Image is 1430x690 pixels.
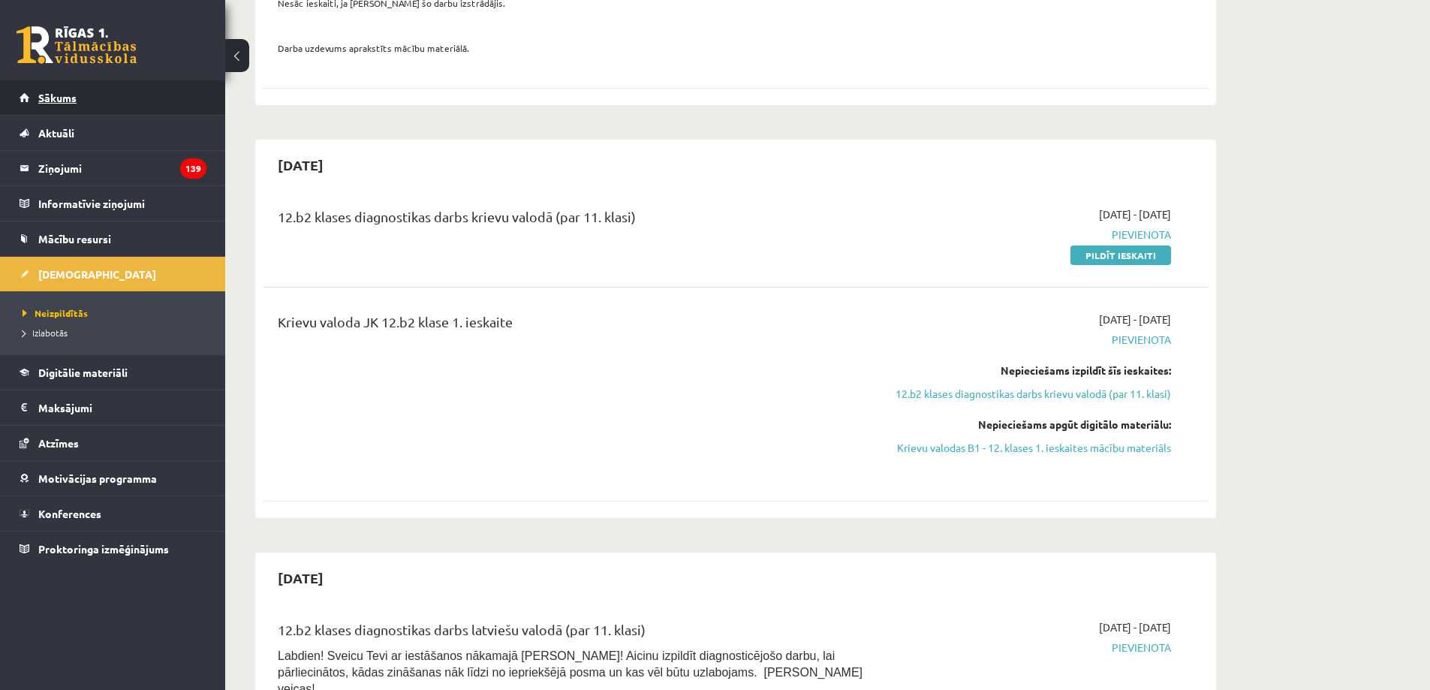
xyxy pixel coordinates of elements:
[38,267,156,281] span: [DEMOGRAPHIC_DATA]
[20,461,206,496] a: Motivācijas programma
[20,355,206,390] a: Digitālie materiāli
[888,417,1171,432] div: Nepieciešams apgūt digitālo materiālu:
[38,91,77,104] span: Sākums
[20,80,206,115] a: Sākums
[20,151,206,185] a: Ziņojumi139
[23,307,88,319] span: Neizpildītās
[263,147,339,182] h2: [DATE]
[20,496,206,531] a: Konferences
[23,326,210,339] a: Izlabotās
[38,126,74,140] span: Aktuāli
[38,151,206,185] legend: Ziņojumi
[20,532,206,566] a: Proktoringa izmēģinājums
[180,158,206,179] i: 139
[278,619,866,647] div: 12.b2 klases diagnostikas darbs latviešu valodā (par 11. klasi)
[20,257,206,291] a: [DEMOGRAPHIC_DATA]
[888,332,1171,348] span: Pievienota
[278,312,866,339] div: Krievu valoda JK 12.b2 klase 1. ieskaite
[23,327,68,339] span: Izlabotās
[38,390,206,425] legend: Maksājumi
[17,26,137,64] a: Rīgas 1. Tālmācības vidusskola
[278,41,866,55] p: Darba uzdevums aprakstīts mācību materiālā.
[38,436,79,450] span: Atzīmes
[38,472,157,485] span: Motivācijas programma
[263,560,339,595] h2: [DATE]
[888,440,1171,456] a: Krievu valodas B1 - 12. klases 1. ieskaites mācību materiāls
[888,363,1171,378] div: Nepieciešams izpildīt šīs ieskaites:
[888,640,1171,655] span: Pievienota
[23,306,210,320] a: Neizpildītās
[1099,206,1171,222] span: [DATE] - [DATE]
[20,426,206,460] a: Atzīmes
[1070,246,1171,265] a: Pildīt ieskaiti
[888,386,1171,402] a: 12.b2 klases diagnostikas darbs krievu valodā (par 11. klasi)
[20,186,206,221] a: Informatīvie ziņojumi
[38,366,128,379] span: Digitālie materiāli
[38,186,206,221] legend: Informatīvie ziņojumi
[38,542,169,556] span: Proktoringa izmēģinājums
[1099,619,1171,635] span: [DATE] - [DATE]
[20,116,206,150] a: Aktuāli
[38,232,111,246] span: Mācību resursi
[278,206,866,234] div: 12.b2 klases diagnostikas darbs krievu valodā (par 11. klasi)
[20,221,206,256] a: Mācību resursi
[1099,312,1171,327] span: [DATE] - [DATE]
[38,507,101,520] span: Konferences
[20,390,206,425] a: Maksājumi
[888,227,1171,243] span: Pievienota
